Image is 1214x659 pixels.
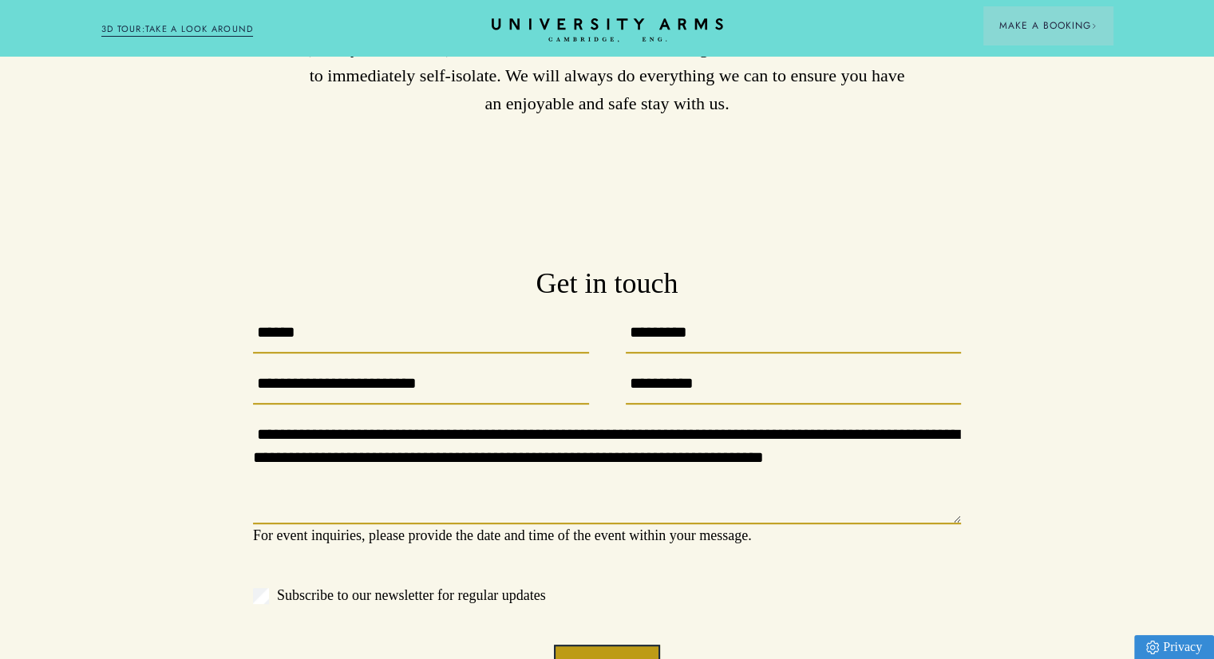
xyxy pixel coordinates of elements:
[101,22,254,37] a: 3D TOUR:TAKE A LOOK AROUND
[1091,23,1097,29] img: Arrow icon
[253,588,269,604] input: Subscribe to our newsletter for regular updates
[983,6,1113,45] button: Make a BookingArrow icon
[253,584,961,607] label: Subscribe to our newsletter for regular updates
[253,524,961,547] p: For event inquiries, please provide the date and time of the event within your message.
[253,265,961,303] h3: Get in touch
[999,18,1097,33] span: Make a Booking
[1134,635,1214,659] a: Privacy
[1146,641,1159,654] img: Privacy
[492,18,723,43] a: Home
